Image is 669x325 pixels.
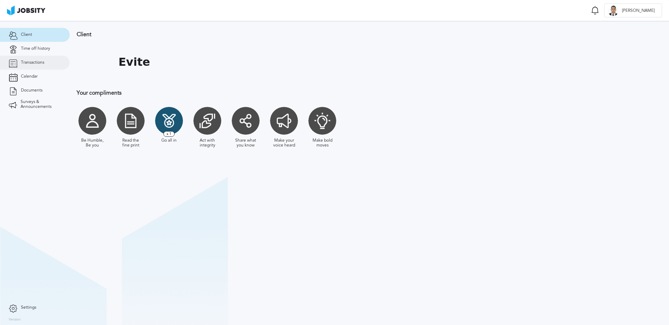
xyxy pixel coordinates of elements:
[80,138,105,148] div: Be Humble, Be you
[21,88,43,93] span: Documents
[21,305,36,310] span: Settings
[77,31,455,38] h3: Client
[604,3,662,17] button: S[PERSON_NAME]
[161,138,177,143] div: Go all in
[21,60,44,65] span: Transactions
[21,74,38,79] span: Calendar
[608,6,618,16] div: S
[77,90,455,96] h3: Your compliments
[7,6,45,15] img: ab4bad089aa723f57921c736e9817d99.png
[9,318,22,322] label: Version:
[163,131,175,137] span: x 1
[310,138,334,148] div: Make bold moves
[118,138,143,148] div: Read the fine print
[21,100,61,109] span: Surveys & Announcements
[618,8,658,13] span: [PERSON_NAME]
[233,138,258,148] div: Share what you know
[195,138,220,148] div: Act with integrity
[118,56,150,69] h1: Evite
[21,32,32,37] span: Client
[21,46,50,51] span: Time off history
[272,138,296,148] div: Make your voice heard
